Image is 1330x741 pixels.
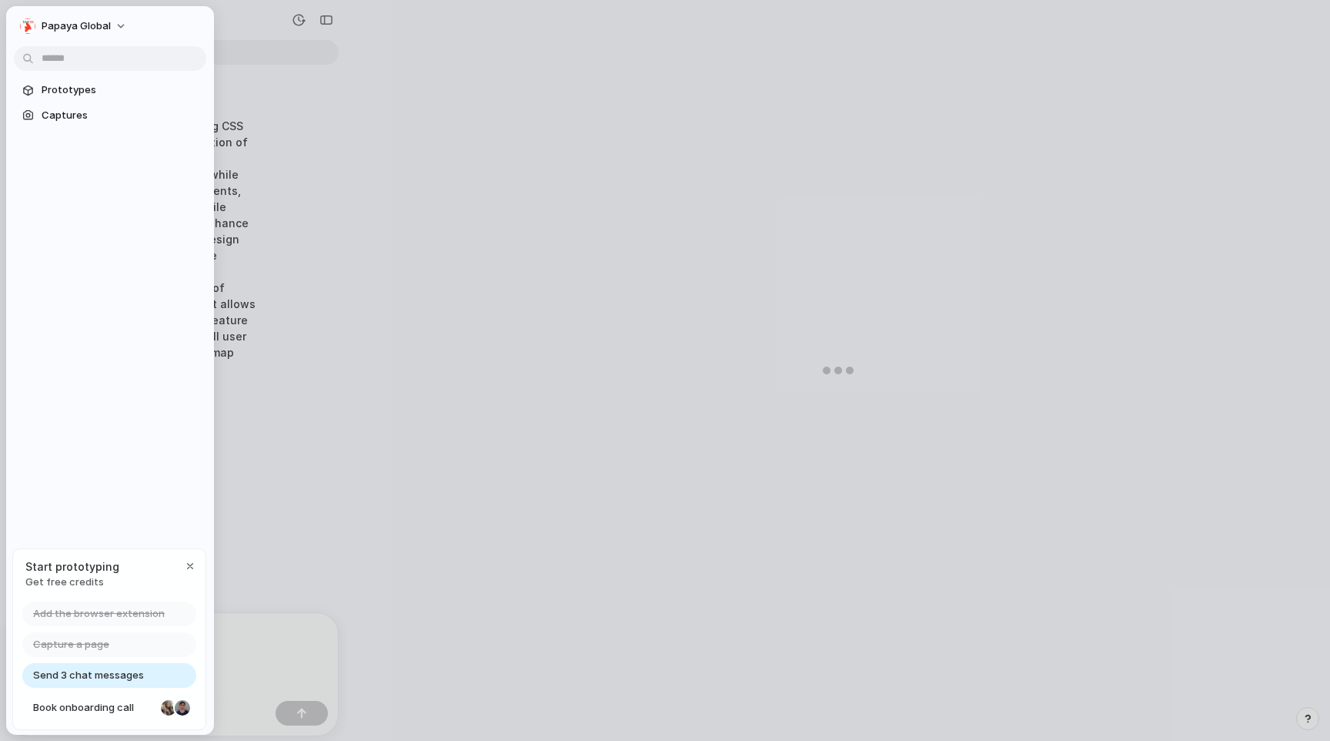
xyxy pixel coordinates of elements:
[25,558,119,575] span: Start prototyping
[173,699,192,717] div: Christian Iacullo
[42,82,200,98] span: Prototypes
[14,79,206,102] a: Prototypes
[33,668,144,683] span: Send 3 chat messages
[33,700,155,716] span: Book onboarding call
[33,637,109,652] span: Capture a page
[25,575,119,590] span: Get free credits
[14,104,206,127] a: Captures
[33,606,165,622] span: Add the browser extension
[22,696,196,720] a: Book onboarding call
[14,14,135,39] button: Papaya Global
[42,108,200,123] span: Captures
[159,699,178,717] div: Nicole Kubica
[42,18,111,34] span: Papaya Global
